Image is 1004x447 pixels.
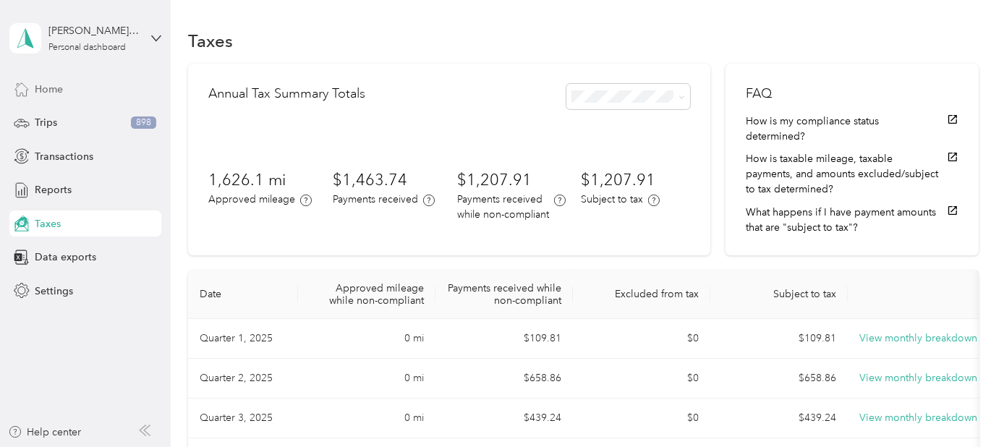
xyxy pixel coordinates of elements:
[457,192,550,222] p: Payments received while non-compliant
[298,319,435,359] td: 0 mi
[298,271,435,319] th: Approved mileage while non-compliant
[35,216,61,231] span: Taxes
[208,192,295,207] p: Approved mileage
[859,331,977,346] button: View monthly breakdown
[457,168,566,192] h3: $1,207.91
[35,149,93,164] span: Transactions
[710,271,848,319] th: Subject to tax
[710,319,848,359] td: $109.81
[333,192,418,207] p: Payments received
[435,399,573,438] td: $439.24
[188,319,298,359] td: Quarter 1, 2025
[746,151,958,197] button: How is taxable mileage, taxable payments, and amounts excluded/subject to tax determined?
[573,271,710,319] th: Excluded from tax
[573,319,710,359] td: $0
[435,359,573,399] td: $658.86
[435,271,573,319] th: Payments received while non-compliant
[746,114,958,144] button: How is my compliance status determined?
[188,399,298,438] td: Quarter 3, 2025
[333,168,442,192] h3: $1,463.74
[208,84,365,109] h2: Annual Tax Summary Totals
[188,359,298,399] td: Quarter 2, 2025
[48,23,139,38] div: [PERSON_NAME] [PERSON_NAME]
[710,399,848,438] td: $439.24
[298,359,435,399] td: 0 mi
[859,410,977,426] button: View monthly breakdown
[298,399,435,438] td: 0 mi
[35,182,72,197] span: Reports
[746,205,958,235] button: What happens if I have payment amounts that are "subject to tax"?
[131,116,156,129] span: 898
[859,370,977,386] button: View monthly breakdown
[710,359,848,399] td: $658.86
[48,43,126,52] div: Personal dashboard
[581,168,690,192] h3: $1,207.91
[923,366,1004,447] iframe: Everlance-gr Chat Button Frame
[435,319,573,359] td: $109.81
[35,250,96,265] span: Data exports
[188,271,298,319] th: Date
[35,115,57,130] span: Trips
[8,425,82,440] button: Help center
[35,284,73,299] span: Settings
[581,192,643,207] p: Subject to tax
[35,82,63,97] span: Home
[573,359,710,399] td: $0
[573,399,710,438] td: $0
[208,168,318,192] h3: 1,626.1 mi
[188,33,233,48] h1: Taxes
[746,84,958,103] h2: FAQ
